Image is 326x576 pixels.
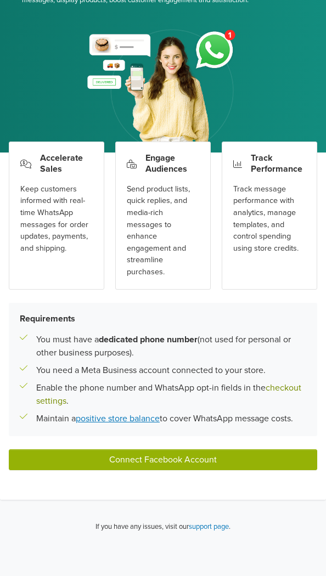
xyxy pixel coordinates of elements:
a: positive store balance [76,413,160,424]
div: Send product lists, quick replies, and media-rich messages to enhance engagement and streamline p... [127,183,199,278]
h3: Accelerate Sales [40,153,93,174]
p: If you have any issues, visit our . [95,522,231,533]
img: whatsapp_setup_banner [78,23,248,153]
p: Enable the phone number and WhatsApp opt-in fields in the . [36,381,306,408]
p: You must have a (not used for personal or other business purposes). [36,333,306,359]
a: support page [189,522,229,531]
h5: Requirements [20,314,306,324]
p: You need a Meta Business account connected to your store. [36,364,266,377]
div: Keep customers informed with real-time WhatsApp messages for order updates, payments, and shipping. [20,183,93,255]
div: Track message performance with analytics, manage templates, and control spending using store cred... [233,183,306,255]
h3: Engage Audiences [145,153,199,174]
h3: Track Performance [251,153,306,174]
p: Maintain a to cover WhatsApp message costs. [36,412,293,425]
button: Connect Facebook Account [9,449,317,470]
b: dedicated phone number [99,334,198,345]
a: checkout settings [36,382,301,406]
